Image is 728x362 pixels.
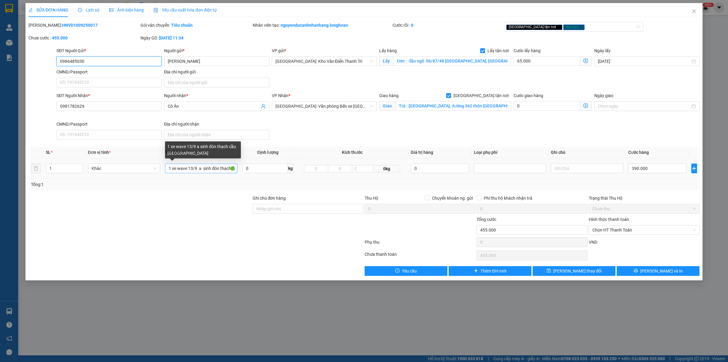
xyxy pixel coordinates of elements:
span: Phí thu hộ khách nhận trả [481,195,535,201]
span: user-add [261,104,266,109]
span: Tổng cước [477,217,496,222]
span: picture [109,8,113,12]
span: close [579,25,582,29]
span: Yêu cầu xuất hóa đơn điện tử [153,8,217,12]
label: Ngày giao [594,93,613,98]
label: Cước lấy hàng [514,48,541,53]
input: Ghi Chú [551,164,623,173]
input: R [328,165,352,172]
input: Cước lấy hàng [514,56,580,66]
span: [PERSON_NAME] thay đổi [553,268,602,274]
span: plus [692,166,697,171]
span: VND [589,240,597,245]
span: exclamation-circle [395,269,399,273]
div: [PERSON_NAME]: [29,22,139,29]
div: SĐT Người Nhận [56,92,162,99]
span: Kích thước [342,150,362,155]
img: icon [153,8,158,13]
button: delete [31,164,41,173]
span: save [547,269,551,273]
span: Thêm ĐH mới [480,268,506,274]
span: [GEOGRAPHIC_DATA] tận nơi [451,92,511,99]
span: close [692,9,696,14]
input: Ngày lấy [598,58,690,65]
label: Cước giao hàng [514,93,543,98]
button: exclamation-circleYêu cầu [365,266,447,276]
input: Ghi chú đơn hàng [253,204,363,214]
span: Yêu cầu [402,268,417,274]
span: Lấy [379,56,393,66]
div: Chưa cước : [29,35,139,41]
span: Giao hàng [379,93,399,98]
div: Người nhận [164,92,269,99]
span: Chọn HT Thanh Toán [592,225,696,235]
span: Lấy hàng [379,48,397,53]
span: dollar-circle [583,58,588,63]
span: printer [634,269,638,273]
div: VP gửi [272,47,377,54]
div: Người gửi [164,47,269,54]
b: [DATE] 11:34 [159,36,184,40]
div: CMND/Passport [56,121,162,127]
span: Lấy tận nơi [485,47,511,54]
div: 1 xe wave 13/9 a sinh đón thạch cầu [GEOGRAPHIC_DATA] [165,141,241,158]
input: Lấy tận nơi [393,56,511,66]
input: C [352,165,374,172]
label: Ngày lấy [594,48,611,53]
input: Địa chỉ của người nhận [164,130,269,140]
b: nguyenducanhnhanhang.longhoan [281,23,348,28]
button: Close [686,3,703,20]
label: Ghi chú đơn hàng [253,196,286,201]
b: 455.000 [52,36,68,40]
span: 0kg [373,165,400,172]
b: Tiêu chuẩn [171,23,193,28]
span: Xe máy [563,25,585,30]
button: plus [691,164,697,173]
span: Định lượng [257,150,278,155]
span: VP Nhận [272,93,288,98]
div: Nhân viên tạo: [253,22,392,29]
span: clock-circle [78,8,82,12]
b: HNVD1009250017 [62,23,98,28]
span: Thu Hộ [365,196,378,201]
div: Cước rồi : [393,22,503,29]
span: Chưa thu [592,204,696,213]
span: [GEOGRAPHIC_DATA] tận nơi [506,25,562,30]
div: Địa chỉ người nhận [164,121,269,127]
span: Ảnh kiện hàng [109,8,144,12]
input: D [304,165,328,172]
span: close [557,25,560,29]
button: plusThêm ĐH mới [449,266,531,276]
input: Giao tận nơi [395,101,511,111]
span: kg [288,164,294,173]
th: Loại phụ phí [471,147,548,158]
div: CMND/Passport [56,69,162,75]
span: Khác [92,164,157,173]
span: Chuyển khoản ng. gửi [430,195,475,201]
button: save[PERSON_NAME] thay đổi [533,266,615,276]
div: Tổng: 1 [31,181,281,188]
input: Địa chỉ của người gửi [164,78,269,87]
span: [PERSON_NAME] và In [640,268,683,274]
div: Trạng thái Thu Hộ [589,195,699,201]
span: Hải Phòng: Văn phòng Bến xe Thượng Lý [275,102,373,111]
div: Ngày GD: [140,35,251,41]
div: Địa chỉ người gửi [164,69,269,75]
div: SĐT Người Gửi [56,47,162,54]
input: VD: Bàn, Ghế [165,164,237,173]
span: Hà Nội: Kho Văn Điển Thanh Trì [275,57,373,66]
div: Phụ thu [364,239,476,249]
th: Ghi chú [548,147,625,158]
button: printer[PERSON_NAME] và In [617,266,699,276]
div: Chưa thanh toán [364,251,476,262]
span: edit [29,8,33,12]
span: Cước hàng [628,150,649,155]
label: Hình thức thanh toán [589,217,629,222]
span: plus [474,269,478,273]
span: Lịch sử [78,8,99,12]
input: Ngày giao [598,103,690,110]
div: Gói vận chuyển: [140,22,251,29]
span: SL [46,150,51,155]
input: Cước giao hàng [514,101,580,111]
span: Đơn vị tính [88,150,111,155]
